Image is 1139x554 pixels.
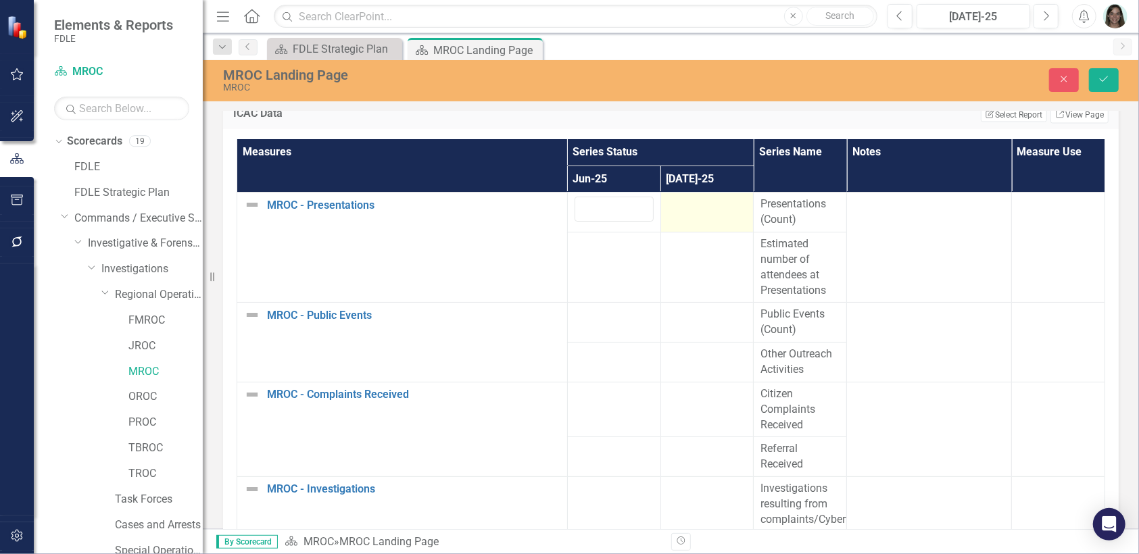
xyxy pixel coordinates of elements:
[760,197,840,228] span: Presentations (Count)
[304,535,334,548] a: MROC
[129,136,151,147] div: 19
[54,33,173,44] small: FDLE
[806,7,874,26] button: Search
[760,307,840,338] span: Public Events (Count)
[115,518,203,533] a: Cases and Arrests
[233,107,477,120] h3: ICAC Data
[267,483,560,495] a: MROC - Investigations
[760,347,840,378] span: Other Outreach Activities
[244,197,260,213] img: Not Defined
[7,15,30,39] img: ClearPoint Strategy
[285,534,661,550] div: »
[1050,106,1109,124] a: View Page
[433,42,539,59] div: MROC Landing Page
[54,64,189,80] a: MROC
[128,364,203,380] a: MROC
[339,535,439,548] div: MROC Landing Page
[270,41,399,57] a: FDLE Strategic Plan
[101,261,203,277] a: Investigations
[54,17,173,33] span: Elements & Reports
[128,389,203,405] a: OROC
[267,388,560,401] a: MROC - Complaints Received
[244,307,260,323] img: Not Defined
[115,492,203,507] a: Task Forces
[274,5,877,28] input: Search ClearPoint...
[1103,4,1128,28] img: Kristine Largaespada
[760,236,840,298] span: Estimated number of attendees at Presentations
[760,481,840,528] span: Investigations resulting from complaints/Cybertips
[128,466,203,482] a: TROC
[74,185,203,201] a: FDLE Strategic Plan
[244,386,260,403] img: Not Defined
[74,159,203,175] a: FDLE
[54,97,189,120] input: Search Below...
[223,68,722,82] div: MROC Landing Page
[825,10,854,21] span: Search
[267,309,560,322] a: MROC - Public Events
[115,287,203,303] a: Regional Operations Centers
[293,41,399,57] div: FDLE Strategic Plan
[216,535,278,549] span: By Scorecard
[88,236,203,251] a: Investigative & Forensic Services Command
[760,386,840,433] span: Citizen Complaints Received
[128,338,203,354] a: JROC
[921,9,1026,25] div: [DATE]-25
[74,211,203,226] a: Commands / Executive Support Branch
[267,199,560,211] a: MROC - Presentations
[128,415,203,430] a: PROC
[128,440,203,456] a: TBROC
[128,313,203,328] a: FMROC
[760,441,840,472] span: Referral Received
[917,4,1031,28] button: [DATE]-25
[244,481,260,497] img: Not Defined
[981,107,1046,122] button: Select Report
[223,82,722,93] div: MROC
[1093,508,1125,540] div: Open Intercom Messenger
[67,134,122,149] a: Scorecards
